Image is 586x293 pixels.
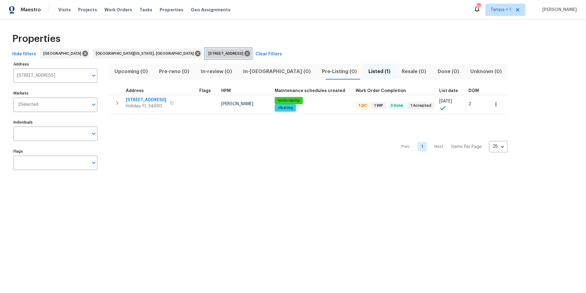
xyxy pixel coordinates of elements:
[104,7,132,13] span: Work Orders
[221,89,231,93] span: HPM
[241,67,313,76] span: In-[GEOGRAPHIC_DATA] (0)
[160,7,183,13] span: Properties
[40,49,89,58] div: [GEOGRAPHIC_DATA]
[476,4,481,10] div: 59
[418,142,427,151] a: Goto page 1
[439,99,452,103] span: [DATE]
[540,7,577,13] span: [PERSON_NAME]
[356,89,406,93] span: Work Order Completion
[408,103,434,108] span: 1 Accepted
[12,50,36,58] span: Hide filters
[400,67,428,76] span: Resale (0)
[191,7,230,13] span: Geo Assignments
[126,103,166,109] span: Holiday, FL 34690
[43,50,84,57] span: [GEOGRAPHIC_DATA]
[13,91,97,95] label: Markets
[255,50,282,58] span: Clear Filters
[10,49,38,60] button: Hide filters
[139,8,152,12] span: Tasks
[221,102,253,106] span: [PERSON_NAME]
[489,139,508,154] div: 25
[388,103,406,108] span: 3 Done
[320,67,359,76] span: Pre-Listing (0)
[18,102,38,107] span: 2 Selected
[199,89,211,93] span: Flags
[126,97,166,103] span: [STREET_ADDRESS]
[205,49,251,58] div: [STREET_ADDRESS]
[89,71,98,80] button: Open
[199,67,234,76] span: In-review (0)
[89,100,98,109] button: Open
[13,121,97,124] label: Individuals
[490,7,511,13] span: Tampa + 1
[253,49,284,60] button: Clear Filters
[13,150,97,153] label: Flags
[468,102,471,106] span: 2
[112,67,150,76] span: Upcoming (0)
[126,89,144,93] span: Address
[366,67,392,76] span: Listed (1)
[157,67,191,76] span: Pre-reno (0)
[78,7,97,13] span: Projects
[372,103,385,108] span: 1 WIP
[89,129,98,138] button: Open
[208,50,246,57] span: [STREET_ADDRESS]
[96,50,196,57] span: [GEOGRAPHIC_DATA][US_STATE], [GEOGRAPHIC_DATA]
[13,62,97,66] label: Address
[12,36,60,42] span: Properties
[275,89,345,93] span: Maintenance schedules created
[275,98,302,103] span: landscaping
[275,105,295,110] span: cleaning
[58,7,71,13] span: Visits
[93,49,202,58] div: [GEOGRAPHIC_DATA][US_STATE], [GEOGRAPHIC_DATA]
[396,117,508,176] nav: Pagination Navigation
[356,103,369,108] span: 1 QC
[439,89,458,93] span: List date
[436,67,461,76] span: Done (0)
[21,7,41,13] span: Maestro
[468,89,479,93] span: DOM
[89,158,98,167] button: Open
[451,144,482,150] p: Items Per Page
[468,67,504,76] span: Unknown (0)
